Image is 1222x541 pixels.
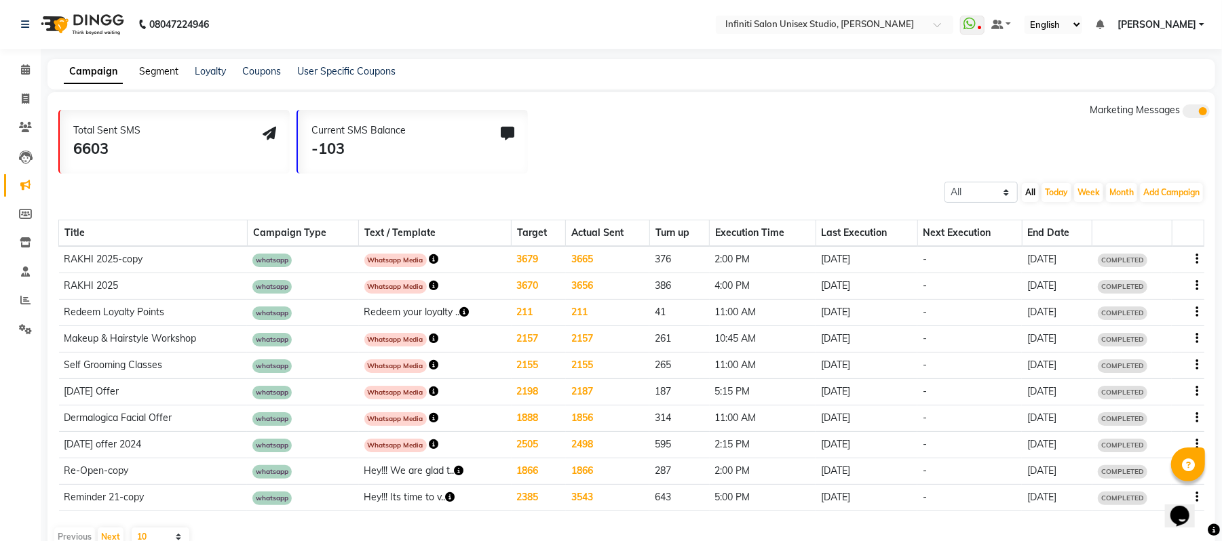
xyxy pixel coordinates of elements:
td: 5:15 PM [710,379,816,405]
td: 595 [649,432,709,458]
td: 1888 [512,405,566,432]
td: 5:00 PM [710,485,816,511]
iframe: chat widget [1165,487,1208,527]
td: RAKHI 2025 [59,273,248,300]
td: Reminder 21-copy [59,485,248,511]
a: User Specific Coupons [297,65,396,77]
td: [DATE] [816,432,917,458]
b: 08047224946 [149,5,209,43]
img: logo [35,5,128,43]
span: whatsapp [252,254,292,267]
div: Current SMS Balance [311,123,406,138]
td: [DATE] Offer [59,379,248,405]
span: whatsapp [252,333,292,346]
td: Hey!!! We are glad t.. [359,458,512,485]
td: 1856 [566,405,650,432]
td: [DATE] [1022,246,1092,273]
span: Marketing Messages [1090,104,1180,116]
td: 386 [649,273,709,300]
a: Loyalty [195,65,226,77]
td: [DATE] [816,379,917,405]
td: 643 [649,485,709,511]
span: COMPLETED [1098,439,1147,452]
th: Text / Template [359,220,512,247]
th: Execution Time [710,220,816,247]
td: 211 [512,300,566,326]
td: - [917,432,1022,458]
a: Segment [139,65,178,77]
span: Whatsapp Media [364,333,427,346]
span: COMPLETED [1098,465,1147,479]
span: Whatsapp Media [364,412,427,426]
td: 41 [649,300,709,326]
span: COMPLETED [1098,386,1147,399]
td: 2155 [512,353,566,379]
span: Whatsapp Media [364,386,427,399]
span: Whatsapp Media [364,439,427,452]
td: - [917,353,1022,379]
th: End Date [1022,220,1092,247]
td: [DATE] offer 2024 [59,432,248,458]
td: - [917,246,1022,273]
span: Whatsapp Media [364,280,427,294]
span: whatsapp [252,386,292,399]
span: COMPLETED [1098,412,1147,426]
td: 2498 [566,432,650,458]
th: Target [512,220,566,247]
td: 2157 [512,326,566,353]
td: - [917,273,1022,300]
td: Dermalogica Facial Offer [59,405,248,432]
span: whatsapp [252,280,292,294]
td: [DATE] [1022,353,1092,379]
td: - [917,405,1022,432]
td: - [917,458,1022,485]
span: whatsapp [252,465,292,479]
td: - [917,379,1022,405]
th: Campaign Type [247,220,358,247]
button: Week [1074,183,1103,202]
td: [DATE] [1022,432,1092,458]
td: [DATE] [816,300,917,326]
td: 2155 [566,353,650,379]
td: Re-Open-copy [59,458,248,485]
td: 2157 [566,326,650,353]
td: 376 [649,246,709,273]
td: 1866 [512,458,566,485]
td: 2198 [512,379,566,405]
td: 2:00 PM [710,246,816,273]
td: 2:15 PM [710,432,816,458]
td: [DATE] [816,405,917,432]
td: 4:00 PM [710,273,816,300]
td: 3665 [566,246,650,273]
td: 3670 [512,273,566,300]
div: 6603 [73,138,140,160]
a: Campaign [64,60,123,84]
td: 211 [566,300,650,326]
span: whatsapp [252,359,292,373]
td: 2385 [512,485,566,511]
div: Total Sent SMS [73,123,140,138]
th: Next Execution [917,220,1022,247]
td: - [917,300,1022,326]
span: whatsapp [252,412,292,426]
td: [DATE] [1022,273,1092,300]
th: Actual Sent [566,220,650,247]
span: COMPLETED [1098,333,1147,346]
td: Self Grooming Classes [59,353,248,379]
td: [DATE] [816,273,917,300]
td: [DATE] [816,485,917,511]
td: 2505 [512,432,566,458]
td: 2187 [566,379,650,405]
td: 187 [649,379,709,405]
span: COMPLETED [1098,280,1147,294]
td: [DATE] [816,326,917,353]
td: Redeem your loyalty .. [359,300,512,326]
td: 261 [649,326,709,353]
td: Hey!!! Its time to v.. [359,485,512,511]
span: Whatsapp Media [364,254,427,267]
td: [DATE] [816,246,917,273]
div: -103 [311,138,406,160]
span: COMPLETED [1098,359,1147,373]
td: Redeem Loyalty Points [59,300,248,326]
td: [DATE] [1022,485,1092,511]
